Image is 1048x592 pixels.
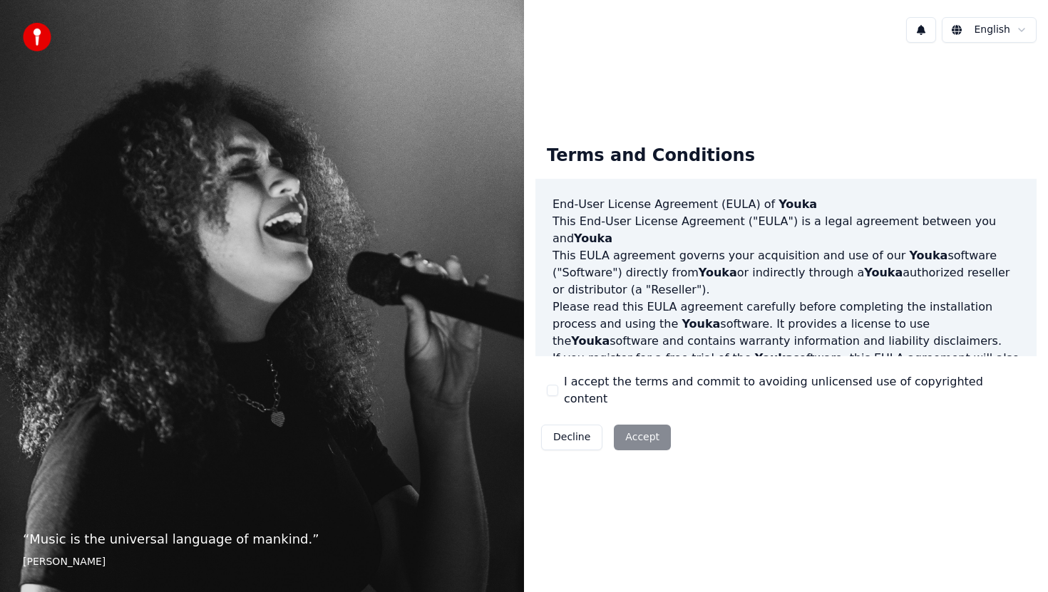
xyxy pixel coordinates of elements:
label: I accept the terms and commit to avoiding unlicensed use of copyrighted content [564,373,1025,407]
h3: End-User License Agreement (EULA) of [553,196,1019,213]
p: If you register for a free trial of the software, this EULA agreement will also govern that trial... [553,350,1019,418]
footer: [PERSON_NAME] [23,555,501,569]
p: This End-User License Agreement ("EULA") is a legal agreement between you and [553,213,1019,247]
p: “ Music is the universal language of mankind. ” [23,529,501,549]
p: Please read this EULA agreement carefully before completing the installation process and using th... [553,298,1019,350]
span: Youka [779,197,817,211]
span: Youka [682,317,720,331]
span: Youka [755,351,793,365]
span: Youka [574,232,612,245]
img: youka [23,23,51,51]
p: This EULA agreement governs your acquisition and use of our software ("Software") directly from o... [553,247,1019,298]
span: Youka [699,266,737,279]
div: Terms and Conditions [535,133,766,179]
span: Youka [909,249,947,262]
span: Youka [571,334,610,348]
span: Youka [864,266,903,279]
button: Decline [541,425,602,450]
